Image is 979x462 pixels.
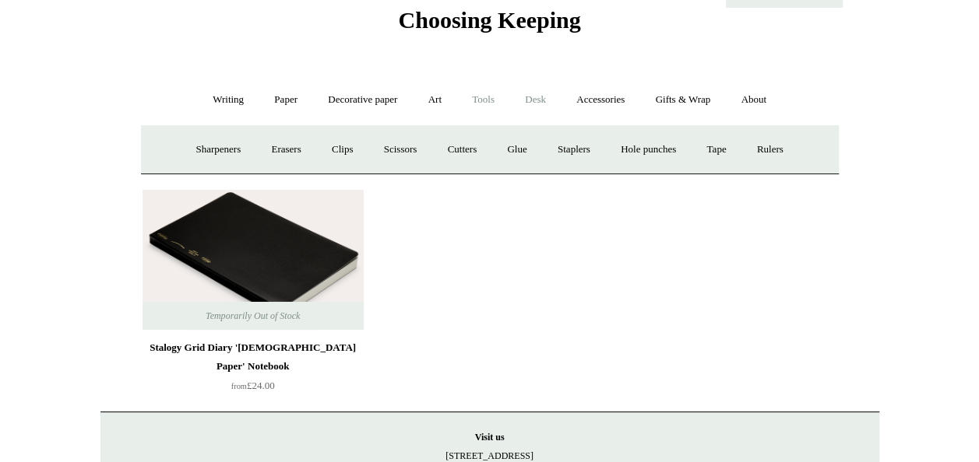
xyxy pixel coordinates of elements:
[493,129,541,170] a: Glue
[544,129,604,170] a: Staplers
[231,382,247,390] span: from
[398,19,580,30] a: Choosing Keeping
[727,79,780,121] a: About
[143,190,364,330] img: Stalogy Grid Diary 'Bible Paper' Notebook
[398,7,580,33] span: Choosing Keeping
[562,79,639,121] a: Accessories
[146,338,360,376] div: Stalogy Grid Diary '[DEMOGRAPHIC_DATA] Paper' Notebook
[475,432,505,443] strong: Visit us
[692,129,740,170] a: Tape
[181,129,255,170] a: Sharpeners
[370,129,431,170] a: Scissors
[511,79,560,121] a: Desk
[260,79,312,121] a: Paper
[190,302,315,330] span: Temporarily Out of Stock
[607,129,690,170] a: Hole punches
[318,129,367,170] a: Clips
[433,129,491,170] a: Cutters
[641,79,724,121] a: Gifts & Wrap
[231,380,275,391] span: £24.00
[257,129,315,170] a: Erasers
[414,79,456,121] a: Art
[143,190,364,330] a: Stalogy Grid Diary 'Bible Paper' Notebook Stalogy Grid Diary 'Bible Paper' Notebook Temporarily O...
[199,79,258,121] a: Writing
[743,129,798,170] a: Rulers
[143,338,364,402] a: Stalogy Grid Diary '[DEMOGRAPHIC_DATA] Paper' Notebook from£24.00
[458,79,509,121] a: Tools
[314,79,411,121] a: Decorative paper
